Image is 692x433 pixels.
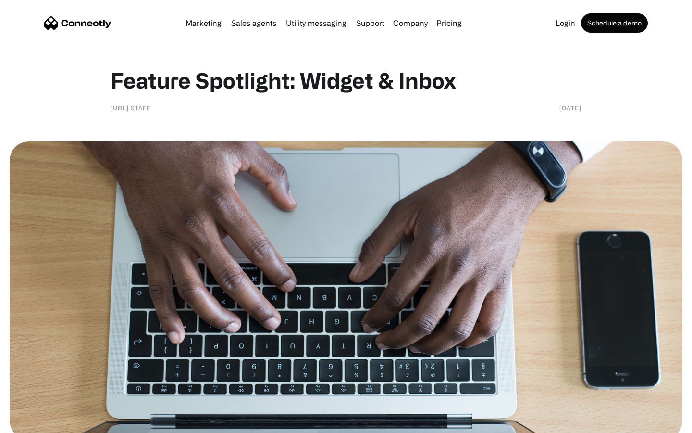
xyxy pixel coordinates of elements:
a: Login [552,19,579,27]
a: Utility messaging [282,19,350,27]
h1: Feature Spotlight: Widget & Inbox [111,67,581,93]
div: Company [393,16,428,30]
div: [URL] staff [111,103,150,113]
div: [DATE] [559,103,581,113]
ul: Language list [19,416,58,430]
a: Marketing [182,19,225,27]
a: Schedule a demo [581,13,648,33]
a: Support [352,19,388,27]
a: Pricing [432,19,466,27]
aside: Language selected: English [10,416,58,430]
a: Sales agents [227,19,280,27]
